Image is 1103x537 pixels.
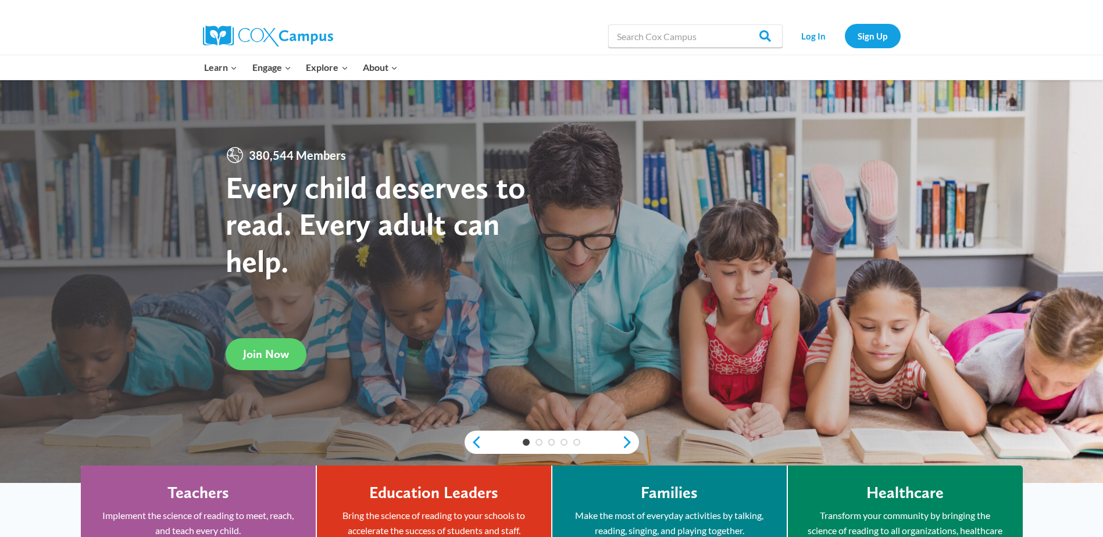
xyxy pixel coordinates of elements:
[252,60,291,75] span: Engage
[369,483,498,503] h4: Education Leaders
[788,24,901,48] nav: Secondary Navigation
[788,24,839,48] a: Log In
[845,24,901,48] a: Sign Up
[167,483,229,503] h4: Teachers
[536,439,542,446] a: 2
[203,26,333,46] img: Cox Campus
[363,60,398,75] span: About
[573,439,580,446] a: 5
[523,439,530,446] a: 1
[226,338,306,370] a: Join Now
[226,169,526,280] strong: Every child deserves to read. Every adult can help.
[465,435,482,449] a: previous
[622,435,639,449] a: next
[306,60,348,75] span: Explore
[561,439,567,446] a: 4
[204,60,237,75] span: Learn
[465,431,639,454] div: content slider buttons
[244,146,351,164] span: 380,544 Members
[608,24,783,48] input: Search Cox Campus
[243,347,289,361] span: Join Now
[641,483,698,503] h4: Families
[197,55,405,80] nav: Primary Navigation
[866,483,944,503] h4: Healthcare
[548,439,555,446] a: 3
